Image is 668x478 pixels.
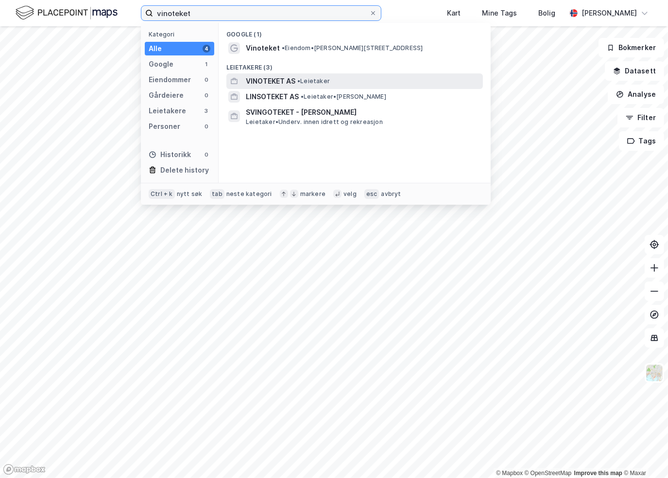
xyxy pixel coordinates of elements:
div: Leietakere [149,105,186,117]
span: Leietaker • [PERSON_NAME] [301,93,386,101]
div: 4 [203,45,210,53]
span: • [282,44,285,52]
span: • [297,77,300,85]
span: Eiendom • [PERSON_NAME][STREET_ADDRESS] [282,44,423,52]
div: 0 [203,91,210,99]
span: VINOTEKET AS [246,75,295,87]
button: Tags [619,131,664,151]
div: Personer [149,121,180,132]
button: Bokmerker [599,38,664,57]
div: Historikk [149,149,191,160]
button: Datasett [605,61,664,81]
div: 1 [203,60,210,68]
img: Z [645,364,664,382]
span: • [301,93,304,100]
div: Mine Tags [482,7,517,19]
div: esc [364,189,379,199]
span: LINSOTEKET AS [246,91,299,103]
a: Improve this map [574,470,622,477]
div: Kart [447,7,461,19]
div: Bolig [538,7,555,19]
span: SVINGOTEKET - [PERSON_NAME] [246,106,479,118]
a: OpenStreetMap [525,470,572,477]
iframe: Chat Widget [619,431,668,478]
div: Leietakere (3) [219,56,491,73]
div: 0 [203,123,210,130]
button: Analyse [608,85,664,104]
div: Gårdeiere [149,89,184,101]
div: nytt søk [177,190,203,198]
div: neste kategori [226,190,272,198]
a: Mapbox [496,470,523,477]
div: avbryt [381,190,401,198]
div: 0 [203,151,210,159]
button: Filter [617,108,664,127]
div: Eiendommer [149,74,191,86]
img: logo.f888ab2527a4732fd821a326f86c7f29.svg [16,4,118,21]
div: 0 [203,76,210,84]
div: Kategori [149,31,214,38]
div: Alle [149,43,162,54]
span: Leietaker [297,77,330,85]
div: Delete history [160,164,209,176]
div: Google (1) [219,23,491,40]
a: Mapbox homepage [3,464,46,475]
span: Leietaker • Underv. innen idrett og rekreasjon [246,118,383,126]
div: tab [210,189,224,199]
div: Google [149,58,173,70]
div: Ctrl + k [149,189,175,199]
div: 3 [203,107,210,115]
input: Søk på adresse, matrikkel, gårdeiere, leietakere eller personer [153,6,369,20]
div: markere [300,190,325,198]
span: Vinoteket [246,42,280,54]
div: velg [343,190,357,198]
div: [PERSON_NAME] [582,7,637,19]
